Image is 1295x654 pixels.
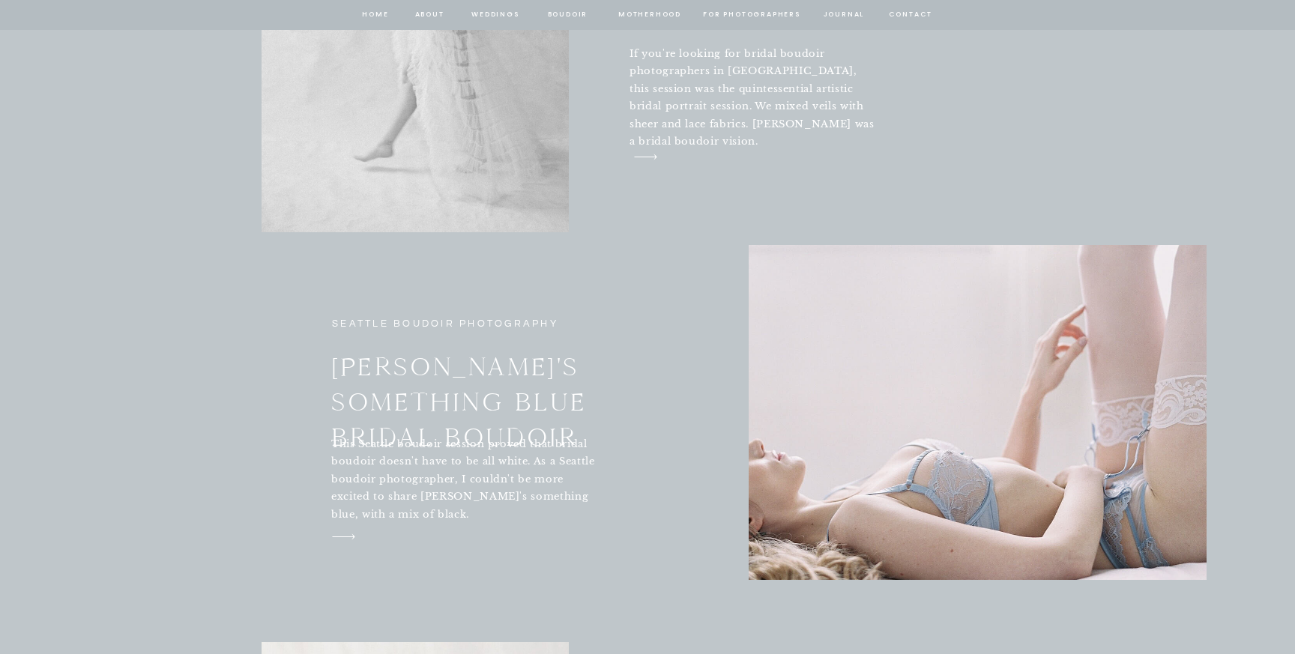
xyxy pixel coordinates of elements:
a: journal [821,8,867,22]
a: Motherhood [618,8,680,22]
a: This Seattle boudoir session proved that bridal boudoir doesn't have to be all white. As a Seattl... [331,435,596,526]
a: [PERSON_NAME]'s Something Blue Bridal Boudoir [331,350,693,426]
a: home [361,8,390,22]
a: BOUDOIR [546,8,589,22]
a: for photographers [703,8,800,22]
a: about [414,8,445,22]
a: Weddings [470,8,521,22]
h2: Seattle Boudoir PhotographY [332,315,585,333]
a: contact [887,8,935,22]
a: If you're looking for bridal boudoir photographers in [GEOGRAPHIC_DATA], this session was the qui... [630,45,878,133]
